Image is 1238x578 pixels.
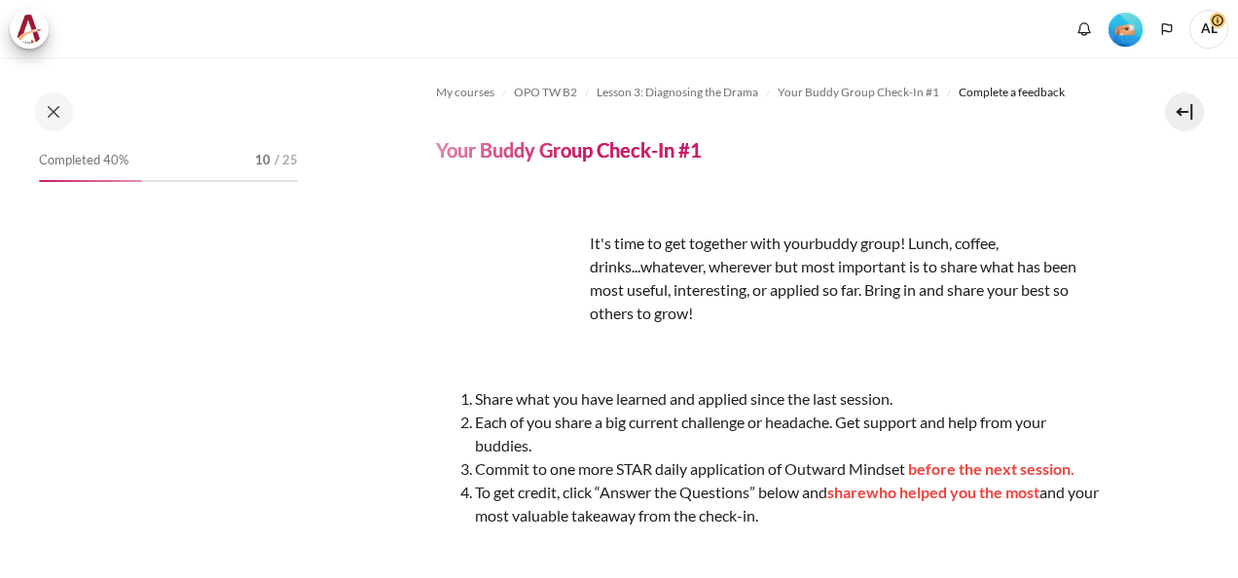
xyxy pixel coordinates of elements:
h4: Your Buddy Group Check-In #1 [436,137,702,163]
span: Complete a feedback [959,84,1065,101]
nav: Navigation bar [436,77,1100,108]
div: Level #2 [1109,11,1143,47]
div: 40% [39,180,142,182]
div: Show notification window with no new notifications [1070,15,1099,44]
button: Languages [1152,15,1182,44]
span: 10 [255,151,271,170]
span: AL [1189,10,1228,49]
span: Lesson 3: Diagnosing the Drama [597,84,758,101]
img: dfr [436,200,582,346]
span: Each of you share a big current challenge or headache. Get support and help from your buddies. [475,413,1046,454]
span: It's time to get together with your [590,234,815,252]
a: Level #2 [1101,11,1150,47]
img: Architeck [16,15,43,44]
span: Completed 40% [39,151,128,170]
span: / 25 [274,151,298,170]
a: Your Buddy Group Check-In #1 [778,81,939,104]
li: To get credit, click “Answer the Questions” below and and your most valuable takeaway from the ch... [475,481,1100,527]
li: Commit to one more STAR daily application of Outward Mindset [475,457,1100,481]
span: Your Buddy Group Check-In #1 [778,84,939,101]
a: Architeck Architeck [10,10,58,49]
span: OPO TW B2 [514,84,577,101]
p: buddy group! Lunch, coffee, drinks...whatever, wherever but most important is to share what has b... [436,232,1100,325]
span: share [827,483,866,501]
a: Lesson 3: Diagnosing the Drama [597,81,758,104]
img: Level #2 [1109,13,1143,47]
a: OPO TW B2 [514,81,577,104]
a: My courses [436,81,494,104]
li: Share what you have learned and applied since the last session. [475,387,1100,411]
span: My courses [436,84,494,101]
span: . [1071,459,1074,478]
span: who helped you the most [866,483,1039,501]
a: User menu [1189,10,1228,49]
span: before the next session [908,459,1071,478]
